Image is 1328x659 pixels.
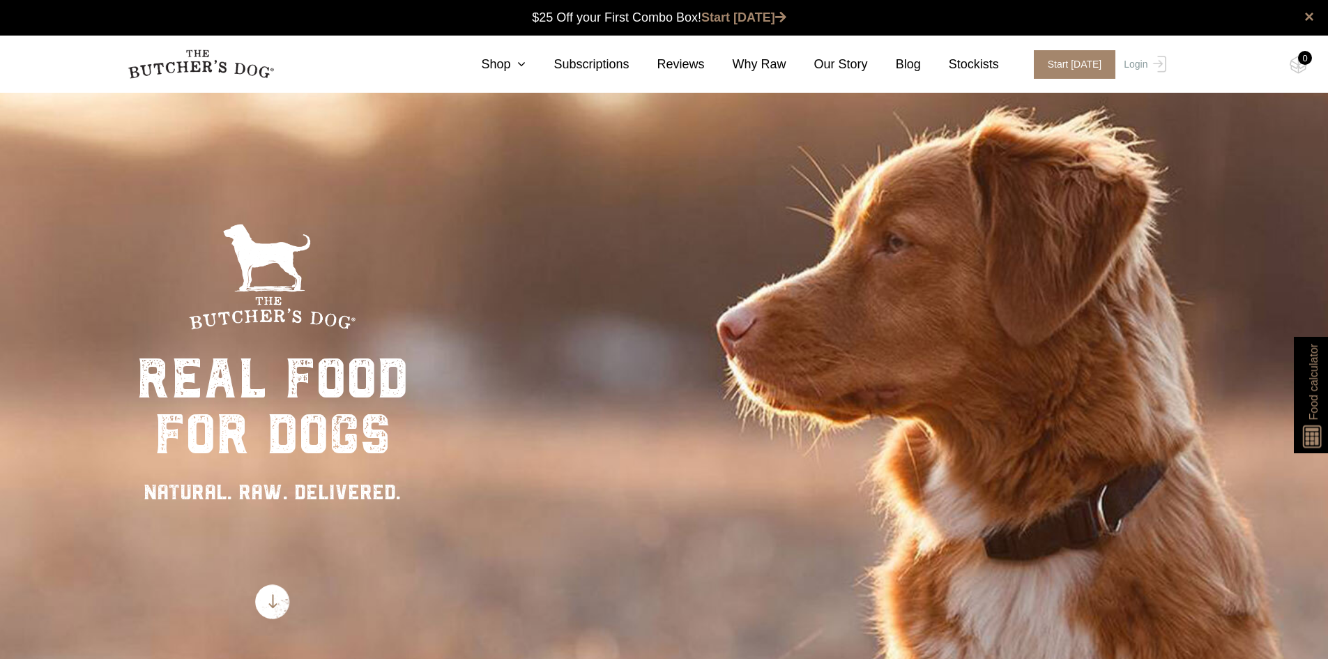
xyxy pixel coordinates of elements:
a: Blog [868,55,921,74]
a: Subscriptions [526,55,629,74]
a: Our Story [786,55,868,74]
a: Why Raw [705,55,786,74]
a: Start [DATE] [701,10,786,24]
a: Stockists [921,55,999,74]
div: real food for dogs [137,351,409,462]
div: 0 [1298,51,1312,65]
a: Reviews [629,55,705,74]
img: TBD_Cart-Empty.png [1290,56,1307,74]
div: NATURAL. RAW. DELIVERED. [137,476,409,508]
a: close [1304,8,1314,25]
a: Login [1120,50,1166,79]
a: Shop [453,55,526,74]
span: Start [DATE] [1034,50,1116,79]
a: Start [DATE] [1020,50,1121,79]
span: Food calculator [1305,344,1322,420]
